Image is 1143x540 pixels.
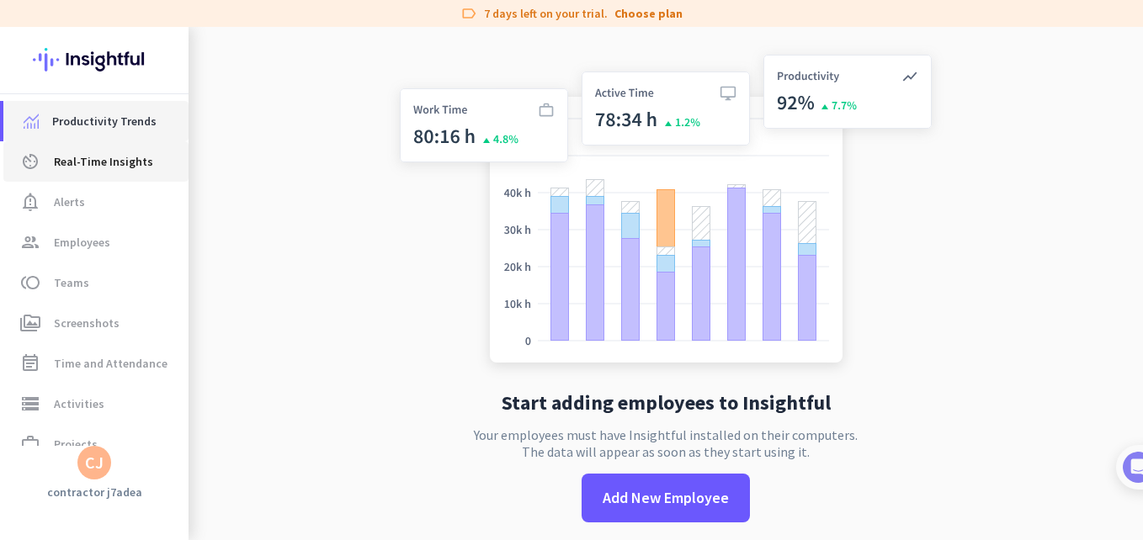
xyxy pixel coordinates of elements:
[20,273,40,293] i: toll
[52,111,157,131] span: Productivity Trends
[54,192,85,212] span: Alerts
[20,434,40,454] i: work_outline
[85,454,104,471] div: CJ
[20,313,40,333] i: perm_media
[20,151,40,172] i: av_timer
[582,474,750,522] button: Add New Employee
[54,313,120,333] span: Screenshots
[54,434,98,454] span: Projects
[460,5,477,22] i: label
[24,114,39,129] img: menu-item
[502,393,831,413] h2: Start adding employees to Insightful
[3,182,189,222] a: notification_importantAlerts
[614,5,683,22] a: Choose plan
[20,192,40,212] i: notification_important
[54,232,110,252] span: Employees
[54,151,153,172] span: Real-Time Insights
[20,232,40,252] i: group
[54,394,104,414] span: Activities
[3,384,189,424] a: storageActivities
[474,426,858,460] p: Your employees must have Insightful installed on their computers. The data will appear as soon as...
[3,101,189,141] a: menu-itemProductivity Trends
[603,487,729,509] span: Add New Employee
[54,353,167,373] span: Time and Attendance
[387,45,944,379] img: no-search-results
[54,273,89,293] span: Teams
[3,343,189,384] a: event_noteTime and Attendance
[3,222,189,262] a: groupEmployees
[3,262,189,303] a: tollTeams
[3,141,189,182] a: av_timerReal-Time Insights
[3,424,189,464] a: work_outlineProjects
[3,303,189,343] a: perm_mediaScreenshots
[33,27,156,93] img: Insightful logo
[20,394,40,414] i: storage
[20,353,40,373] i: event_note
